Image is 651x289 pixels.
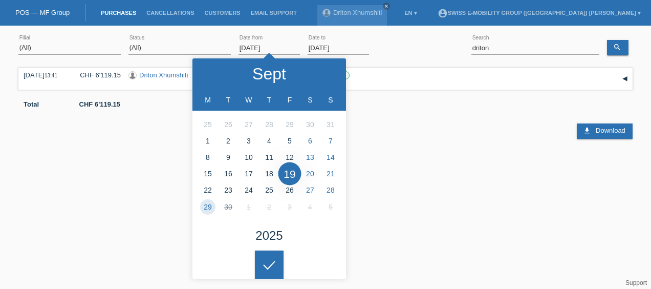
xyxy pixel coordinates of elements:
a: Email Support [246,10,302,16]
i: account_circle [438,8,448,18]
a: Driton Xhumshiti [139,71,188,79]
b: Total [24,100,39,108]
a: Purchases [96,10,141,16]
a: account_circleSwiss E-Mobility Group ([GEOGRAPHIC_DATA]) [PERSON_NAME] ▾ [432,10,646,16]
i: close [384,4,389,9]
i: search [613,43,621,51]
a: Customers [200,10,246,16]
div: CHF 6'119.15 [72,71,121,79]
div: Sept [252,66,286,82]
i: download [583,127,591,135]
a: Support [625,279,647,286]
div: 2025 [255,230,283,242]
div: expand/collapse [617,71,633,87]
div: [DATE] [24,71,64,79]
a: EN ▾ [399,10,422,16]
span: 13:41 [45,73,57,78]
a: Cancellations [141,10,199,16]
a: close [383,3,390,10]
a: POS — MF Group [15,9,70,16]
a: search [607,40,628,55]
a: Driton Xhumshiti [333,9,382,16]
b: CHF 6'119.15 [79,100,120,108]
span: Download [596,127,625,134]
a: download Download [577,123,632,139]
